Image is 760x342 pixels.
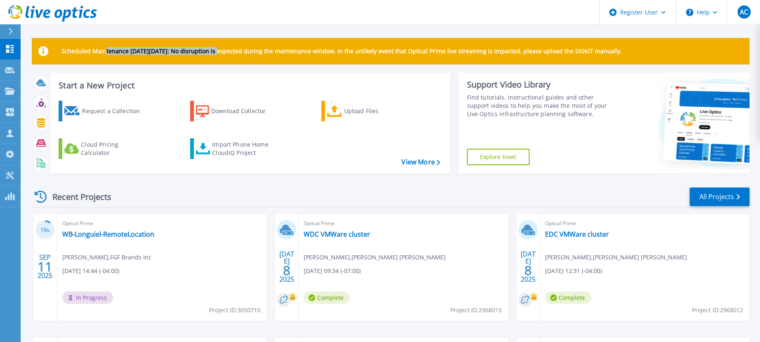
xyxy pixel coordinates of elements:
[467,149,530,165] a: Explore Now!
[402,158,440,166] a: View More
[545,266,602,275] span: [DATE] 12:31 (-04:00)
[304,266,361,275] span: [DATE] 09:34 (-07:00)
[344,103,410,119] div: Upload Files
[209,306,260,315] span: Project ID: 3050710
[545,219,745,228] span: Optical Prime
[304,292,350,304] span: Complete
[82,103,148,119] div: Request a Collection
[62,230,154,238] a: WB-Longuiel-RemoteLocation
[304,230,370,238] a: WDC VMWare cluster
[467,79,615,90] div: Support Video Library
[524,267,532,274] span: 8
[37,252,53,282] div: SEP 2025
[304,253,446,262] span: [PERSON_NAME] , [PERSON_NAME] [PERSON_NAME]
[283,267,290,274] span: 8
[47,228,50,233] span: %
[321,101,413,121] a: Upload Files
[520,252,536,282] div: [DATE] 2025
[279,252,295,282] div: [DATE] 2025
[59,138,151,159] a: Cloud Pricing Calculator
[62,253,151,262] span: [PERSON_NAME] , FGF Brands Inc
[62,219,262,228] span: Optical Prime
[59,81,440,90] h3: Start a New Project
[62,266,119,275] span: [DATE] 14:44 (-04:00)
[32,187,123,207] div: Recent Projects
[692,306,743,315] span: Project ID: 2968012
[62,292,113,304] span: In Progress
[545,292,592,304] span: Complete
[61,48,622,55] p: Scheduled Maintenance [DATE][DATE]: No disruption is expected during the maintenance window. In t...
[35,226,55,235] h3: 10
[467,93,615,118] div: Find tutorials, instructional guides and other support videos to help you make the most of your L...
[59,101,151,121] a: Request a Collection
[690,188,750,206] a: All Projects
[81,140,147,157] div: Cloud Pricing Calculator
[545,230,609,238] a: EDC VMWare cluster
[38,263,52,270] span: 11
[212,140,276,157] div: Import Phone Home CloudIQ Project
[304,219,503,228] span: Optical Prime
[740,9,748,15] span: AC
[545,253,687,262] span: [PERSON_NAME] , [PERSON_NAME] [PERSON_NAME]
[190,101,282,121] a: Download Collector
[211,103,277,119] div: Download Collector
[451,306,502,315] span: Project ID: 2968015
